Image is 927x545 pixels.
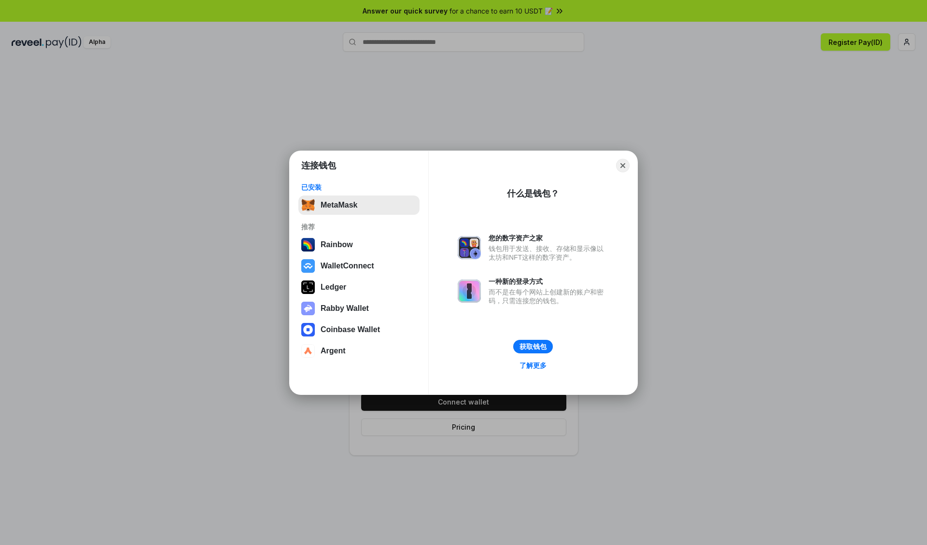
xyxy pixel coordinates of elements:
[301,160,336,171] h1: 连接钱包
[458,236,481,259] img: svg+xml,%3Csvg%20xmlns%3D%22http%3A%2F%2Fwww.w3.org%2F2000%2Fsvg%22%20fill%3D%22none%22%20viewBox...
[301,183,417,192] div: 已安装
[520,342,547,351] div: 获取钱包
[458,279,481,303] img: svg+xml,%3Csvg%20xmlns%3D%22http%3A%2F%2Fwww.w3.org%2F2000%2Fsvg%22%20fill%3D%22none%22%20viewBox...
[489,244,608,262] div: 钱包用于发送、接收、存储和显示像以太坊和NFT这样的数字资产。
[301,323,315,336] img: svg+xml,%3Csvg%20width%3D%2228%22%20height%3D%2228%22%20viewBox%3D%220%200%2028%2028%22%20fill%3D...
[301,344,315,358] img: svg+xml,%3Csvg%20width%3D%2228%22%20height%3D%2228%22%20viewBox%3D%220%200%2028%2028%22%20fill%3D...
[321,283,346,292] div: Ledger
[489,234,608,242] div: 您的数字资产之家
[298,235,420,254] button: Rainbow
[298,196,420,215] button: MetaMask
[321,262,374,270] div: WalletConnect
[301,259,315,273] img: svg+xml,%3Csvg%20width%3D%2228%22%20height%3D%2228%22%20viewBox%3D%220%200%2028%2028%22%20fill%3D...
[298,341,420,361] button: Argent
[298,320,420,339] button: Coinbase Wallet
[298,256,420,276] button: WalletConnect
[489,288,608,305] div: 而不是在每个网站上创建新的账户和密码，只需连接您的钱包。
[489,277,608,286] div: 一种新的登录方式
[520,361,547,370] div: 了解更多
[301,302,315,315] img: svg+xml,%3Csvg%20xmlns%3D%22http%3A%2F%2Fwww.w3.org%2F2000%2Fsvg%22%20fill%3D%22none%22%20viewBox...
[321,325,380,334] div: Coinbase Wallet
[321,240,353,249] div: Rainbow
[321,201,357,210] div: MetaMask
[321,347,346,355] div: Argent
[301,198,315,212] img: svg+xml,%3Csvg%20fill%3D%22none%22%20height%3D%2233%22%20viewBox%3D%220%200%2035%2033%22%20width%...
[616,159,630,172] button: Close
[301,223,417,231] div: 推荐
[298,278,420,297] button: Ledger
[513,340,553,353] button: 获取钱包
[321,304,369,313] div: Rabby Wallet
[301,238,315,252] img: svg+xml,%3Csvg%20width%3D%22120%22%20height%3D%22120%22%20viewBox%3D%220%200%20120%20120%22%20fil...
[514,359,552,372] a: 了解更多
[298,299,420,318] button: Rabby Wallet
[507,188,559,199] div: 什么是钱包？
[301,280,315,294] img: svg+xml,%3Csvg%20xmlns%3D%22http%3A%2F%2Fwww.w3.org%2F2000%2Fsvg%22%20width%3D%2228%22%20height%3...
